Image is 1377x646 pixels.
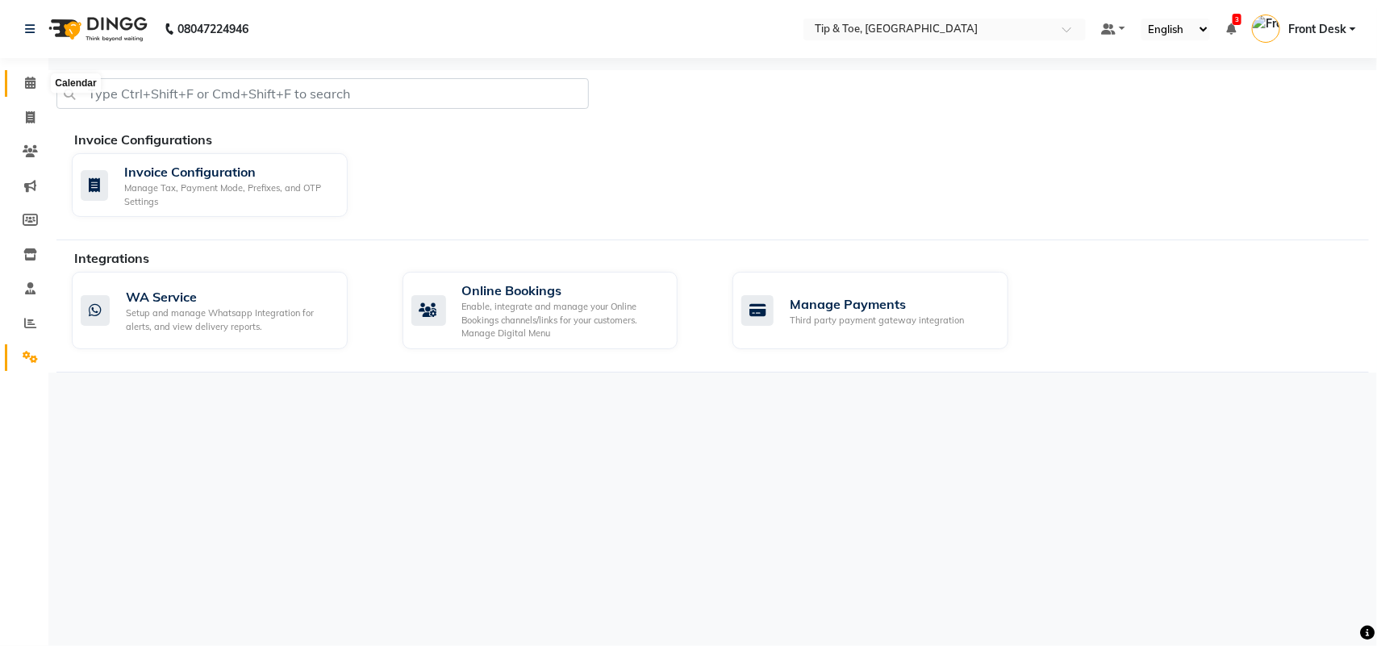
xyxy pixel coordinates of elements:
[790,314,964,327] div: Third party payment gateway integration
[41,6,152,52] img: logo
[403,272,709,349] a: Online BookingsEnable, integrate and manage your Online Bookings channels/links for your customer...
[1252,15,1280,43] img: Front Desk
[1233,14,1241,25] span: 3
[732,272,1039,349] a: Manage PaymentsThird party payment gateway integration
[51,74,100,94] div: Calendar
[126,287,335,306] div: WA Service
[462,281,666,300] div: Online Bookings
[462,300,666,340] div: Enable, integrate and manage your Online Bookings channels/links for your customers. Manage Digit...
[1288,21,1346,38] span: Front Desk
[124,181,335,208] div: Manage Tax, Payment Mode, Prefixes, and OTP Settings
[126,306,335,333] div: Setup and manage Whatsapp Integration for alerts, and view delivery reports.
[790,294,964,314] div: Manage Payments
[1226,22,1236,36] a: 3
[72,153,378,217] a: Invoice ConfigurationManage Tax, Payment Mode, Prefixes, and OTP Settings
[124,162,335,181] div: Invoice Configuration
[56,78,589,109] input: Type Ctrl+Shift+F or Cmd+Shift+F to search
[177,6,248,52] b: 08047224946
[72,272,378,349] a: WA ServiceSetup and manage Whatsapp Integration for alerts, and view delivery reports.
